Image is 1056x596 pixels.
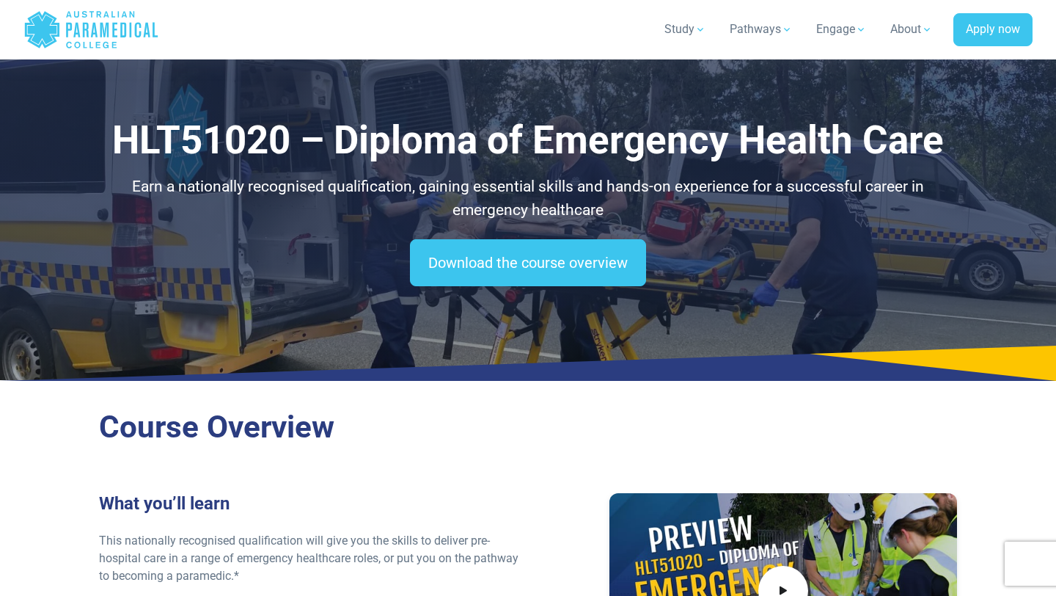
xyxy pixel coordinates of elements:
p: Earn a nationally recognised qualification, gaining essential skills and hands-on experience for ... [99,175,957,222]
h3: What you’ll learn [99,493,519,515]
a: Engage [807,9,876,50]
a: Download the course overview [410,239,646,286]
a: Pathways [721,9,802,50]
a: Study [656,9,715,50]
h2: Course Overview [99,409,957,446]
a: About [881,9,942,50]
a: Apply now [953,13,1033,47]
h1: HLT51020 – Diploma of Emergency Health Care [99,117,957,164]
p: This nationally recognised qualification will give you the skills to deliver pre-hospital care in... [99,532,519,585]
a: Australian Paramedical College [23,6,159,54]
